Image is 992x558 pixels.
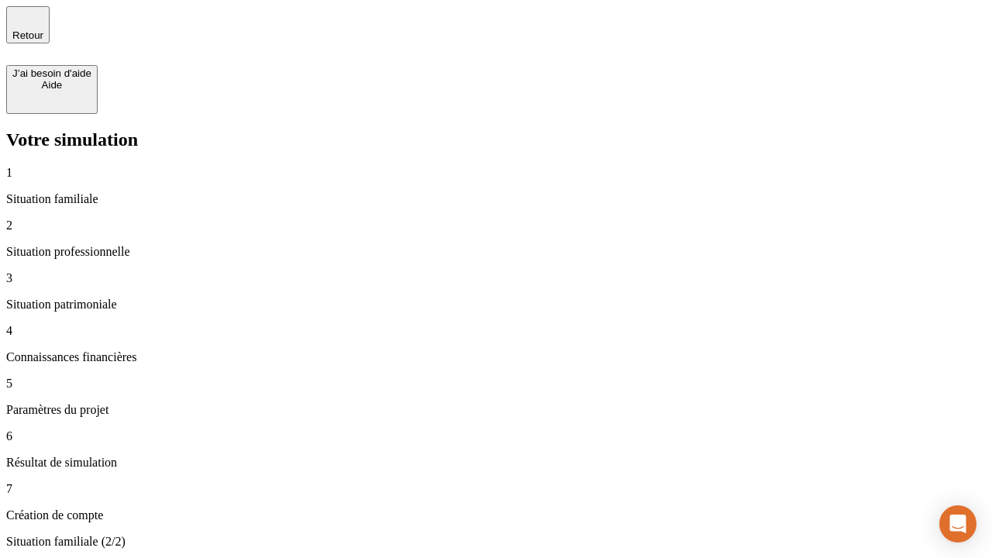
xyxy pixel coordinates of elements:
[12,29,43,41] span: Retour
[6,377,986,391] p: 5
[6,298,986,312] p: Situation patrimoniale
[6,535,986,549] p: Situation familiale (2/2)
[6,350,986,364] p: Connaissances financières
[12,79,91,91] div: Aide
[6,65,98,114] button: J’ai besoin d'aideAide
[6,166,986,180] p: 1
[939,505,976,542] div: Open Intercom Messenger
[6,129,986,150] h2: Votre simulation
[12,67,91,79] div: J’ai besoin d'aide
[6,271,986,285] p: 3
[6,508,986,522] p: Création de compte
[6,219,986,232] p: 2
[6,324,986,338] p: 4
[6,429,986,443] p: 6
[6,403,986,417] p: Paramètres du projet
[6,192,986,206] p: Situation familiale
[6,245,986,259] p: Situation professionnelle
[6,456,986,470] p: Résultat de simulation
[6,482,986,496] p: 7
[6,6,50,43] button: Retour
